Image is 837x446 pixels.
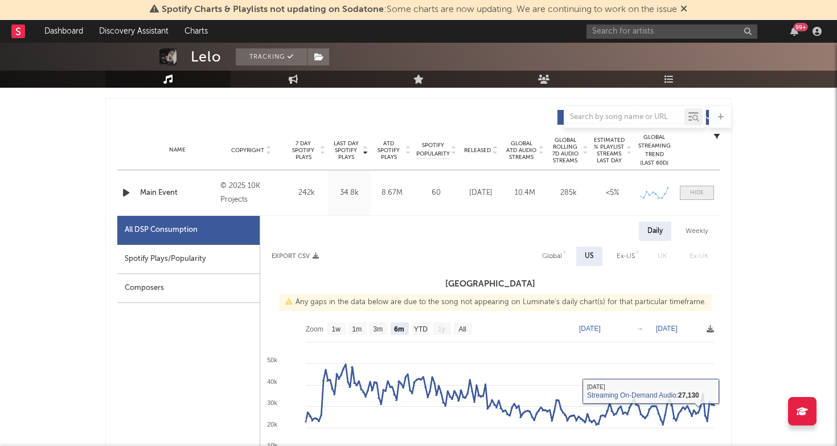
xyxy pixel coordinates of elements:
div: <5% [593,187,631,199]
text: All [458,325,466,333]
div: Composers [117,274,260,303]
text: 1m [352,325,362,333]
span: Last Day Spotify Plays [331,140,361,161]
text: 40k [267,378,277,385]
div: 242k [288,187,325,199]
text: → [637,325,643,333]
div: Any gaps in the data below are due to the song not appearing on Luminate's daily chart(s) for tha... [280,294,712,311]
span: Copyright [231,147,264,154]
text: 6m [394,325,404,333]
span: Global ATD Audio Streams [506,140,537,161]
div: © 2025 10K Projects [220,179,282,207]
text: Zoom [306,325,323,333]
text: 20k [267,421,277,428]
div: All DSP Consumption [125,223,198,237]
span: Released [464,147,491,154]
div: 60 [416,187,456,199]
span: Dismiss [680,5,687,14]
div: Global Streaming Trend (Last 60D) [637,133,671,167]
div: Spotify Plays/Popularity [117,245,260,274]
text: 1w [332,325,341,333]
text: 30k [267,399,277,406]
div: 285k [549,187,588,199]
span: ATD Spotify Plays [374,140,404,161]
h3: [GEOGRAPHIC_DATA] [260,277,720,291]
text: [DATE] [579,325,601,333]
div: 8.67M [374,187,411,199]
span: Spotify Charts & Playlists not updating on Sodatone [162,5,384,14]
input: Search for artists [586,24,757,39]
div: Daily [639,222,671,241]
input: Search by song name or URL [564,113,684,122]
div: Global [542,249,562,263]
span: Global Rolling 7D Audio Streams [549,137,581,164]
span: Spotify Popularity [416,141,450,158]
text: YTD [414,325,428,333]
button: Export CSV [272,253,319,260]
div: 99 + [794,23,808,31]
span: : Some charts are now updating. We are continuing to work on the issue [162,5,677,14]
div: 34.8k [331,187,368,199]
button: 99+ [790,27,798,36]
div: US [585,249,594,263]
button: Tracking [236,48,307,66]
a: Discovery Assistant [91,20,177,43]
div: Ex-US [617,249,635,263]
a: Main Event [140,187,215,199]
div: 10.4M [506,187,544,199]
span: 7 Day Spotify Plays [288,140,318,161]
div: Lelo [191,48,221,66]
div: All DSP Consumption [117,216,260,245]
text: 3m [374,325,383,333]
a: Charts [177,20,216,43]
a: Dashboard [36,20,91,43]
text: 1y [438,325,445,333]
text: [DATE] [656,325,678,333]
div: Weekly [677,222,717,241]
div: Name [140,146,215,154]
text: 50k [267,357,277,363]
div: [DATE] [462,187,500,199]
span: Estimated % Playlist Streams Last Day [593,137,625,164]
